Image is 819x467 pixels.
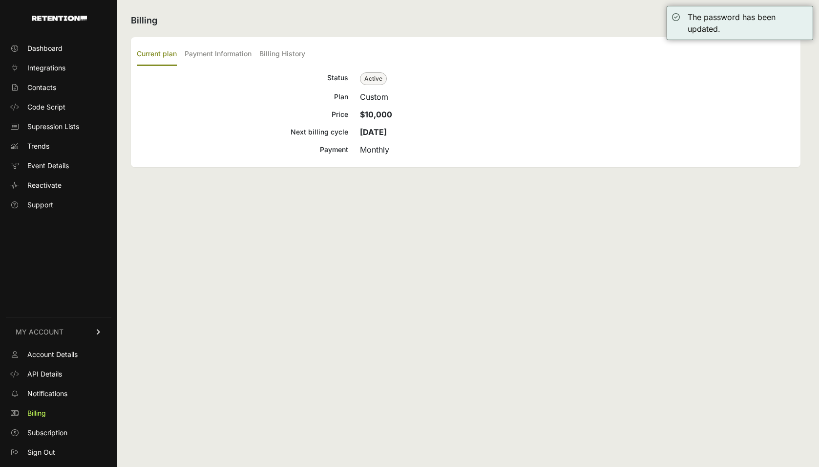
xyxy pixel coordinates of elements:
a: Support [6,197,111,213]
div: Payment [137,144,348,156]
div: Monthly [360,144,795,156]
strong: [DATE] [360,127,387,137]
label: Current plan [137,43,177,66]
a: MY ACCOUNT [6,317,111,347]
div: Custom [360,91,795,103]
label: Payment Information [185,43,252,66]
span: Sign Out [27,447,55,457]
a: Account Details [6,347,111,362]
span: Trends [27,141,49,151]
a: Subscription [6,425,111,441]
a: Dashboard [6,41,111,56]
span: Dashboard [27,44,63,53]
span: Billing [27,408,46,418]
span: Supression Lists [27,122,79,132]
strong: $10,000 [360,110,392,119]
a: Notifications [6,386,111,401]
div: Price [137,109,348,120]
span: Code Script [27,102,65,112]
span: Reactivate [27,180,62,190]
img: Retention.com [32,16,87,21]
a: Integrations [6,60,111,76]
span: Contacts [27,83,56,92]
a: API Details [6,366,111,382]
a: Code Script [6,99,111,115]
span: MY ACCOUNT [16,327,63,337]
label: Billing History [259,43,305,66]
span: Account Details [27,350,78,359]
a: Event Details [6,158,111,174]
span: Subscription [27,428,67,438]
a: Contacts [6,80,111,95]
span: Event Details [27,161,69,171]
span: Active [360,72,387,85]
a: Billing [6,405,111,421]
a: Reactivate [6,178,111,193]
a: Sign Out [6,445,111,460]
a: Trends [6,138,111,154]
div: Plan [137,91,348,103]
span: Integrations [27,63,65,73]
span: Notifications [27,389,67,399]
h2: Billing [131,14,800,27]
span: API Details [27,369,62,379]
a: Supression Lists [6,119,111,134]
span: Support [27,200,53,210]
div: The password has been updated. [688,11,808,35]
div: Next billing cycle [137,126,348,138]
div: Status [137,72,348,85]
